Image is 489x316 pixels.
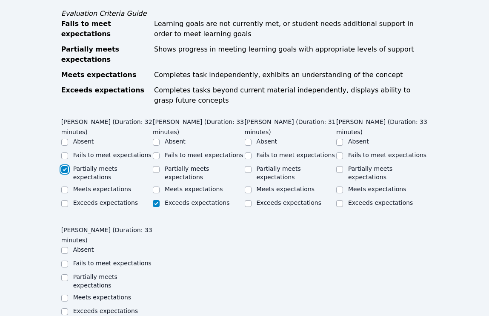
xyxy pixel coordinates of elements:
legend: [PERSON_NAME] (Duration: 32 minutes) [61,114,153,137]
label: Exceeds expectations [73,199,138,206]
label: Partially meets expectations [165,165,209,181]
label: Fails to meet expectations [165,152,243,158]
div: Learning goals are not currently met, or student needs additional support in order to meet learni... [154,19,428,39]
label: Fails to meet expectations [73,260,152,267]
div: Partially meets expectations [61,44,149,65]
label: Meets expectations [165,186,223,192]
div: Evaluation Criteria Guide [61,9,428,19]
label: Fails to meet expectations [73,152,152,158]
legend: [PERSON_NAME] (Duration: 31 minutes) [245,114,336,137]
label: Meets expectations [73,294,132,301]
div: Shows progress in meeting learning goals with appropriate levels of support [154,44,428,65]
label: Exceeds expectations [257,199,321,206]
div: Fails to meet expectations [61,19,149,39]
label: Exceeds expectations [165,199,229,206]
label: Meets expectations [73,186,132,192]
div: Meets expectations [61,70,149,80]
label: Fails to meet expectations [348,152,426,158]
label: Meets expectations [257,186,315,192]
legend: [PERSON_NAME] (Duration: 33 minutes) [336,114,428,137]
label: Meets expectations [348,186,406,192]
label: Partially meets expectations [348,165,392,181]
label: Partially meets expectations [257,165,301,181]
div: Completes tasks beyond current material independently, displays ability to grasp future concepts [154,85,428,106]
label: Exceeds expectations [73,307,138,314]
label: Exceeds expectations [348,199,413,206]
label: Fails to meet expectations [257,152,335,158]
label: Absent [165,138,186,145]
label: Partially meets expectations [73,273,117,289]
label: Absent [257,138,277,145]
label: Absent [73,246,94,253]
label: Absent [73,138,94,145]
legend: [PERSON_NAME] (Duration: 33 minutes) [153,114,244,137]
label: Partially meets expectations [73,165,117,181]
div: Completes task independently, exhibits an understanding of the concept [154,70,428,80]
label: Absent [348,138,369,145]
legend: [PERSON_NAME] (Duration: 33 minutes) [61,222,153,245]
div: Exceeds expectations [61,85,149,106]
